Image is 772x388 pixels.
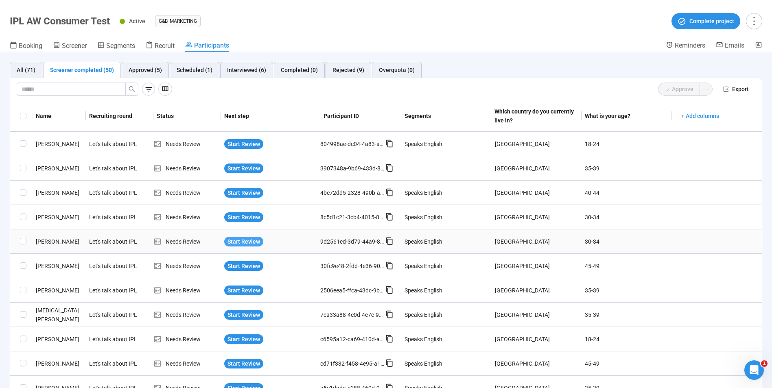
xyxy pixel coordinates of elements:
a: Booking [10,41,42,52]
div: Let's talk about IPL [86,307,147,323]
span: Participants [194,41,229,49]
div: Speaks English [405,335,442,344]
div: 804998ae-dc04-4a83-a3de-68115b896e68 [320,140,385,148]
div: Speaks English [405,262,442,270]
div: [MEDICAL_DATA][PERSON_NAME] [33,306,86,324]
div: Let's talk about IPL [86,234,147,249]
div: [PERSON_NAME] [33,262,86,270]
div: [PERSON_NAME] [33,237,86,246]
button: Start Review [224,359,263,368]
div: Speaks English [405,188,442,197]
button: Start Review [224,286,263,295]
div: [GEOGRAPHIC_DATA] [492,307,573,323]
a: Participants [185,41,229,52]
button: Start Review [224,334,263,344]
button: Complete project [671,13,740,29]
span: Complete project [689,17,734,26]
div: Needs Review [153,164,221,173]
div: 3907348a-9b69-433d-8630-ceed1f1d4f62 [320,164,385,173]
button: Start Review [224,139,263,149]
div: [PERSON_NAME] [33,213,86,222]
div: Completed (0) [281,65,318,74]
th: Recruiting round [86,100,153,132]
span: Export [732,85,749,94]
div: What is your age? [585,111,665,120]
div: Overquota (0) [379,65,415,74]
div: Let's talk about IPL [86,209,147,225]
div: 9d2561cd-3d79-44a9-81d7-319cdb8935e3 [320,237,385,246]
span: Screener [62,42,87,50]
span: Start Review [227,188,260,197]
div: Needs Review [153,359,221,368]
span: Start Review [227,359,260,368]
button: Start Review [224,212,263,222]
div: [PERSON_NAME] [33,140,86,148]
th: Participant ID [320,100,401,132]
span: Start Review [227,164,260,173]
div: Let's talk about IPL [86,185,147,201]
div: [GEOGRAPHIC_DATA] [492,331,573,347]
div: 4bc72dd5-2328-490b-aaac-b2695e7c09bf [320,188,385,197]
div: Screener completed (50) [50,65,114,74]
button: Start Review [224,163,263,173]
div: Let's talk about IPL [86,161,147,176]
div: Speaks English [405,310,442,319]
div: 18-24 [582,136,663,152]
div: 8c5d1c21-3cb4-4015-8d37-8bb95e13d927 [320,213,385,222]
div: cd71f332-f458-4e95-a1ab-34bdab95bb19 [320,359,385,368]
span: Start Review [227,335,260,344]
iframe: Intercom live chat [744,360,764,380]
a: Recruit [146,41,175,52]
div: [PERSON_NAME] [33,286,86,295]
button: more [746,13,762,29]
span: Start Review [227,213,260,222]
div: [GEOGRAPHIC_DATA] [492,356,573,371]
button: exportExport [717,83,755,96]
div: 18-24 [582,331,663,347]
span: Emails [725,41,744,49]
div: [PERSON_NAME] [33,188,86,197]
div: Needs Review [153,188,221,197]
div: [GEOGRAPHIC_DATA] [492,161,573,176]
div: Let's talk about IPL [86,356,147,371]
button: Start Review [224,188,263,198]
div: 35-39 [582,161,663,176]
div: Needs Review [153,310,221,319]
span: Reminders [675,41,705,49]
div: Needs Review [153,237,221,246]
div: Let's talk about IPL [86,331,147,347]
div: Needs Review [153,262,221,270]
div: 45-49 [582,356,663,371]
div: [PERSON_NAME] [33,335,86,344]
button: Start Review [224,261,263,271]
span: search [129,86,135,92]
div: 40-44 [582,185,663,201]
div: 35-39 [582,283,663,298]
span: Active [129,18,145,24]
div: Let's talk about IPL [86,258,147,274]
div: 7ca33a88-4c0d-4e7e-927a-676f1e8af931 [320,310,385,319]
span: 1 [761,360,768,367]
span: Start Review [227,262,260,270]
div: Approved (5) [129,65,162,74]
div: Rejected (9) [332,65,364,74]
div: Speaks English [405,213,442,222]
div: Needs Review [153,286,221,295]
span: Booking [19,42,42,50]
a: Emails [716,41,744,51]
div: Speaks English [405,286,442,295]
th: Status [153,100,221,132]
div: Let's talk about IPL [86,136,147,152]
th: Segments [401,100,491,132]
div: All (71) [17,65,35,74]
span: Start Review [227,140,260,148]
div: Let's talk about IPL [86,283,147,298]
div: 30-34 [582,234,663,249]
span: Start Review [227,286,260,295]
span: Recruit [155,42,175,50]
div: c6595a12-ca69-410d-adf3-c3d1580be377 [320,335,385,344]
div: [PERSON_NAME] [33,164,86,173]
div: Scheduled (1) [177,65,212,74]
div: Which country do you currently live in? [494,107,575,125]
button: + Add columns [675,109,726,122]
